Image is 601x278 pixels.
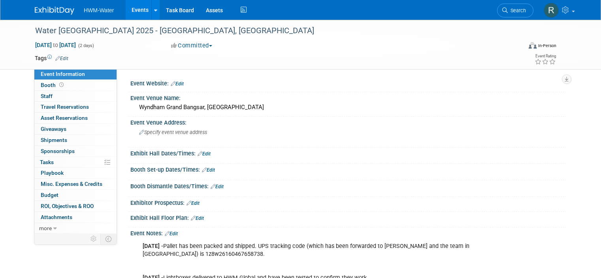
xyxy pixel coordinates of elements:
a: Edit [202,167,215,173]
span: Shipments [41,137,67,143]
span: to [52,42,59,48]
div: Event Venue Name: [130,92,566,102]
a: Booth [34,80,117,91]
button: Committed [168,42,215,50]
img: ExhibitDay [35,7,74,15]
div: Event Format [479,41,556,53]
a: more [34,223,117,234]
div: Event Venue Address: [130,117,566,127]
a: Edit [165,231,178,236]
a: Edit [55,56,68,61]
span: more [39,225,52,231]
div: Exhibitor Prospectus: [130,197,566,207]
a: Asset Reservations [34,113,117,123]
a: Edit [211,184,224,189]
div: Event Rating [535,54,556,58]
div: Exhibit Hall Dates/Times: [130,148,566,158]
span: Booth [41,82,65,88]
b: [DATE] - [143,243,163,250]
a: Search [497,4,533,17]
span: Event Information [41,71,85,77]
span: Booth not reserved yet [58,82,65,88]
div: In-Person [538,43,556,49]
span: Attachments [41,214,72,220]
a: Giveaways [34,124,117,134]
a: Edit [171,81,184,87]
span: Misc. Expenses & Credits [41,181,102,187]
td: Tags [35,54,68,62]
span: Travel Reservations [41,104,89,110]
span: Sponsorships [41,148,75,154]
a: Travel Reservations [34,102,117,112]
span: (2 days) [77,43,94,48]
span: Asset Reservations [41,115,88,121]
span: Search [508,8,526,13]
div: Exhibit Hall Floor Plan: [130,212,566,222]
span: Giveaways [41,126,66,132]
span: HWM-Water [84,7,114,13]
div: Booth Dismantle Dates/Times: [130,180,566,191]
span: [DATE] [DATE] [35,42,76,49]
td: Personalize Event Tab Strip [87,234,101,244]
a: Tasks [34,157,117,168]
span: Budget [41,192,58,198]
span: Staff [41,93,53,99]
span: Tasks [40,159,54,165]
a: Sponsorships [34,146,117,157]
a: Edit [198,151,211,157]
td: Toggle Event Tabs [101,234,117,244]
div: Event Notes: [130,227,566,238]
div: Booth Set-up Dates/Times: [130,164,566,174]
a: Playbook [34,168,117,178]
a: ROI, Objectives & ROO [34,201,117,212]
a: Event Information [34,69,117,79]
div: Water [GEOGRAPHIC_DATA] 2025 - [GEOGRAPHIC_DATA], [GEOGRAPHIC_DATA] [32,24,512,38]
img: Rhys Salkeld [544,3,559,18]
a: Shipments [34,135,117,146]
a: Budget [34,190,117,200]
img: Format-Inperson.png [529,42,537,49]
span: Specify event venue address [139,129,207,135]
a: Edit [191,216,204,221]
a: Edit [187,200,200,206]
span: ROI, Objectives & ROO [41,203,94,209]
a: Attachments [34,212,117,223]
div: Event Website: [130,78,566,88]
a: Staff [34,91,117,102]
span: Playbook [41,170,64,176]
a: Misc. Expenses & Credits [34,179,117,189]
div: Wyndham Grand Bangsar, [GEOGRAPHIC_DATA] [136,101,560,113]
